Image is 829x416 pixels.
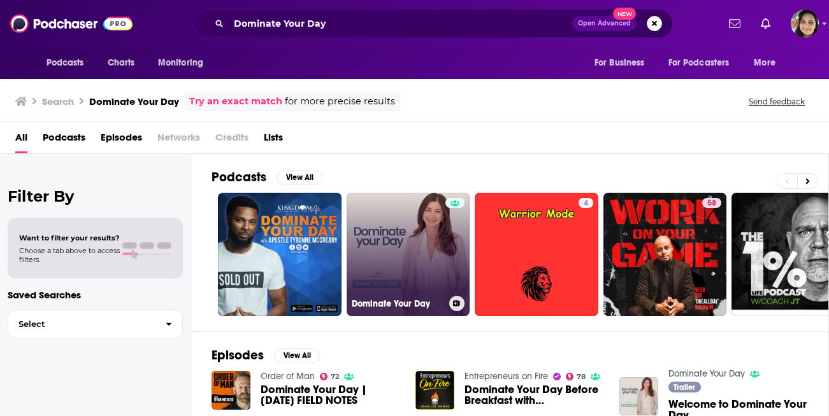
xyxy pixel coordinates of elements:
[791,10,819,38] span: Logged in as shelbyjanner
[791,10,819,38] button: Show profile menu
[320,373,340,380] a: 72
[101,127,142,153] a: Episodes
[347,193,470,316] a: Dominate Your Day
[578,20,631,27] span: Open Advanced
[745,96,809,107] button: Send feedback
[8,289,183,301] p: Saved Searches
[38,51,101,75] button: open menu
[465,371,548,382] a: Entrepreneurs on Fire
[212,169,322,185] a: PodcastsView All
[108,54,135,72] span: Charts
[212,371,250,410] img: Dominate Your Day | FRIDAY FIELD NOTES
[668,54,730,72] span: For Podcasters
[724,13,746,34] a: Show notifications dropdown
[43,127,85,153] a: Podcasts
[668,368,745,379] a: Dominate Your Day
[158,54,203,72] span: Monitoring
[603,193,727,316] a: 58
[274,348,320,363] button: View All
[415,371,454,410] img: Dominate Your Day Before Breakfast with Jeff Sanders
[586,51,661,75] button: open menu
[42,95,74,107] h3: Search
[756,13,775,34] a: Show notifications dropdown
[157,127,200,153] span: Networks
[352,298,444,309] h3: Dominate Your Day
[149,51,220,75] button: open menu
[261,384,400,406] span: Dominate Your Day | [DATE] FIELD NOTES
[465,384,604,406] span: Dominate Your Day Before Breakfast with [PERSON_NAME]
[285,94,395,109] span: for more precise results
[475,193,598,316] a: 4
[189,94,282,109] a: Try an exact match
[8,310,183,338] button: Select
[264,127,283,153] a: Lists
[660,51,748,75] button: open menu
[595,54,645,72] span: For Business
[261,371,315,382] a: Order of Man
[584,197,588,210] span: 4
[331,374,339,380] span: 72
[19,233,120,242] span: Want to filter your results?
[566,373,586,380] a: 78
[674,384,695,391] span: Trailer
[99,51,143,75] a: Charts
[577,374,586,380] span: 78
[8,320,155,328] span: Select
[791,10,819,38] img: User Profile
[47,54,84,72] span: Podcasts
[10,11,133,36] img: Podchaser - Follow, Share and Rate Podcasts
[19,246,120,264] span: Choose a tab above to access filters.
[465,384,604,406] a: Dominate Your Day Before Breakfast with Jeff Sanders
[572,16,637,31] button: Open AdvancedNew
[194,9,673,38] div: Search podcasts, credits, & more...
[229,13,572,34] input: Search podcasts, credits, & more...
[212,347,264,363] h2: Episodes
[754,54,775,72] span: More
[619,377,658,416] img: Welcome to Dominate Your Day
[579,198,593,208] a: 4
[745,51,791,75] button: open menu
[702,198,721,208] a: 58
[261,384,400,406] a: Dominate Your Day | FRIDAY FIELD NOTES
[15,127,27,153] a: All
[8,187,183,205] h2: Filter By
[89,95,179,107] h3: Dominate Your Day
[277,170,322,185] button: View All
[613,8,636,20] span: New
[212,347,320,363] a: EpisodesView All
[215,127,249,153] span: Credits
[212,169,266,185] h2: Podcasts
[707,197,716,210] span: 58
